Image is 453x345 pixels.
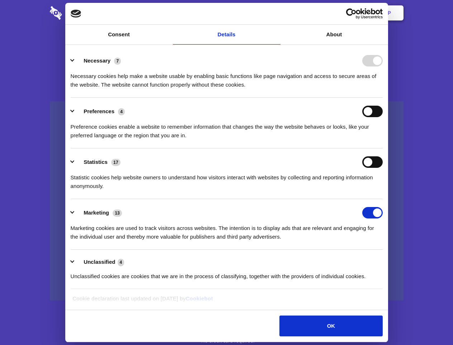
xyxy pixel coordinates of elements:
label: Marketing [84,210,109,216]
h4: Auto-redaction of sensitive data, encrypted data sharing and self-destructing private chats. Shar... [50,65,404,89]
button: Necessary (7) [71,55,126,66]
span: 13 [113,210,122,217]
div: Necessary cookies help make a website usable by enabling basic functions like page navigation and... [71,66,383,89]
a: Login [325,2,357,24]
label: Necessary [84,57,110,64]
a: Pricing [211,2,242,24]
div: Marketing cookies are used to track visitors across websites. The intention is to display ads tha... [71,218,383,241]
div: Cookie declaration last updated on [DATE] by [67,294,386,308]
span: 4 [118,108,125,115]
img: logo-wordmark-white-trans-d4663122ce5f474addd5e946df7df03e33cb6a1c49d2221995e7729f52c070b2.svg [50,6,111,20]
a: Cookiebot [186,295,213,302]
div: Unclassified cookies are cookies that we are in the process of classifying, together with the pro... [71,267,383,281]
span: 7 [114,57,121,65]
span: 4 [118,259,124,266]
label: Preferences [84,108,114,114]
button: Marketing (13) [71,207,127,218]
div: Preference cookies enable a website to remember information that changes the way the website beha... [71,117,383,140]
div: Statistic cookies help website owners to understand how visitors interact with websites by collec... [71,168,383,190]
button: Unclassified (4) [71,258,129,267]
iframe: Drift Widget Chat Controller [417,309,444,336]
h1: Eliminate Slack Data Loss. [50,32,404,58]
button: OK [279,316,382,336]
a: Contact [291,2,324,24]
a: Consent [65,25,173,45]
a: About [280,25,388,45]
a: Details [173,25,280,45]
label: Statistics [84,159,108,165]
button: Statistics (17) [71,156,125,168]
a: Wistia video thumbnail [50,101,404,301]
a: Usercentrics Cookiebot - opens in a new window [320,8,383,19]
img: logo [71,10,81,18]
span: 17 [111,159,121,166]
button: Preferences (4) [71,106,129,117]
